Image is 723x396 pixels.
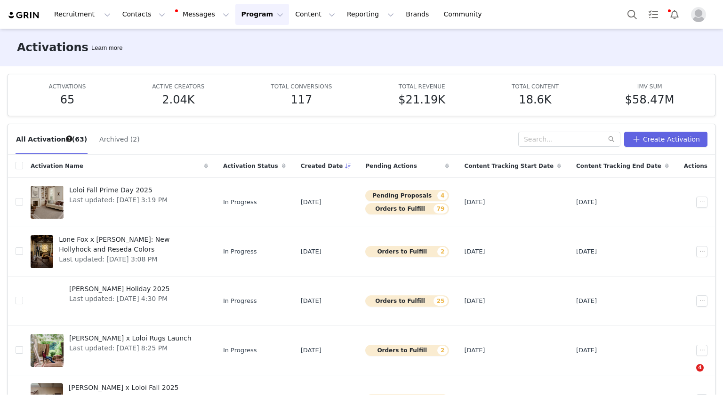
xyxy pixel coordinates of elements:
[271,83,332,90] span: TOTAL CONVERSIONS
[464,162,554,170] span: Content Tracking Start Date
[290,91,312,108] h5: 117
[301,346,321,355] span: [DATE]
[365,190,449,201] button: Pending Proposals4
[365,295,449,307] button: Orders to Fulfill25
[223,162,278,170] span: Activation Status
[464,296,485,306] span: [DATE]
[31,332,208,369] a: [PERSON_NAME] x Loloi Rugs LaunchLast updated: [DATE] 8:25 PM
[400,4,437,25] a: Brands
[399,83,445,90] span: TOTAL REVENUE
[622,4,643,25] button: Search
[99,132,140,147] button: Archived (2)
[576,296,597,306] span: [DATE]
[341,4,400,25] button: Reporting
[16,132,88,147] button: All Activations (63)
[301,296,321,306] span: [DATE]
[235,4,289,25] button: Program
[89,43,124,53] div: Tooltip anchor
[69,343,192,353] span: Last updated: [DATE] 8:25 PM
[152,83,204,90] span: ACTIVE CREATORS
[48,4,116,25] button: Recruitment
[31,233,208,270] a: Lone Fox x [PERSON_NAME]: New Hollyhock and Reseda ColorsLast updated: [DATE] 3:08 PM
[69,185,168,195] span: Loloi Fall Prime Day 2025
[223,346,257,355] span: In Progress
[438,4,492,25] a: Community
[625,91,675,108] h5: $58.47M
[69,195,168,205] span: Last updated: [DATE] 3:19 PM
[301,198,321,207] span: [DATE]
[398,91,445,108] h5: $21.19K
[519,91,551,108] h5: 18.6K
[301,247,321,256] span: [DATE]
[59,235,202,254] span: Lone Fox x [PERSON_NAME]: New Hollyhock and Reseda Colors
[223,247,257,256] span: In Progress
[17,39,88,56] h3: Activations
[69,294,169,304] span: Last updated: [DATE] 4:30 PM
[464,247,485,256] span: [DATE]
[677,364,699,387] iframe: Intercom live chat
[117,4,171,25] button: Contacts
[31,162,83,170] span: Activation Name
[643,4,664,25] a: Tasks
[464,346,485,355] span: [DATE]
[289,4,341,25] button: Content
[31,183,208,221] a: Loloi Fall Prime Day 2025Last updated: [DATE] 3:19 PM
[162,91,194,108] h5: 2.04K
[576,162,661,170] span: Content Tracking End Date
[365,162,417,170] span: Pending Actions
[8,11,40,20] img: grin logo
[301,162,343,170] span: Created Date
[512,83,559,90] span: TOTAL CONTENT
[576,346,597,355] span: [DATE]
[608,136,615,143] i: icon: search
[664,4,685,25] button: Notifications
[60,91,75,108] h5: 65
[69,284,169,294] span: [PERSON_NAME] Holiday 2025
[171,4,235,25] button: Messages
[576,198,597,207] span: [DATE]
[576,247,597,256] span: [DATE]
[48,83,86,90] span: ACTIVATIONS
[518,132,620,147] input: Search...
[59,254,202,264] span: Last updated: [DATE] 3:08 PM
[685,7,715,22] button: Profile
[223,198,257,207] span: In Progress
[464,198,485,207] span: [DATE]
[31,282,208,320] a: [PERSON_NAME] Holiday 2025Last updated: [DATE] 4:30 PM
[223,296,257,306] span: In Progress
[624,132,707,147] button: Create Activation
[365,203,449,214] button: Orders to Fulfill79
[637,83,662,90] span: IMV SUM
[691,7,706,22] img: placeholder-profile.jpg
[65,135,73,143] div: Tooltip anchor
[365,246,449,257] button: Orders to Fulfill2
[365,345,449,356] button: Orders to Fulfill2
[676,156,715,176] div: Actions
[69,333,192,343] span: [PERSON_NAME] x Loloi Rugs Launch
[696,364,704,372] span: 4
